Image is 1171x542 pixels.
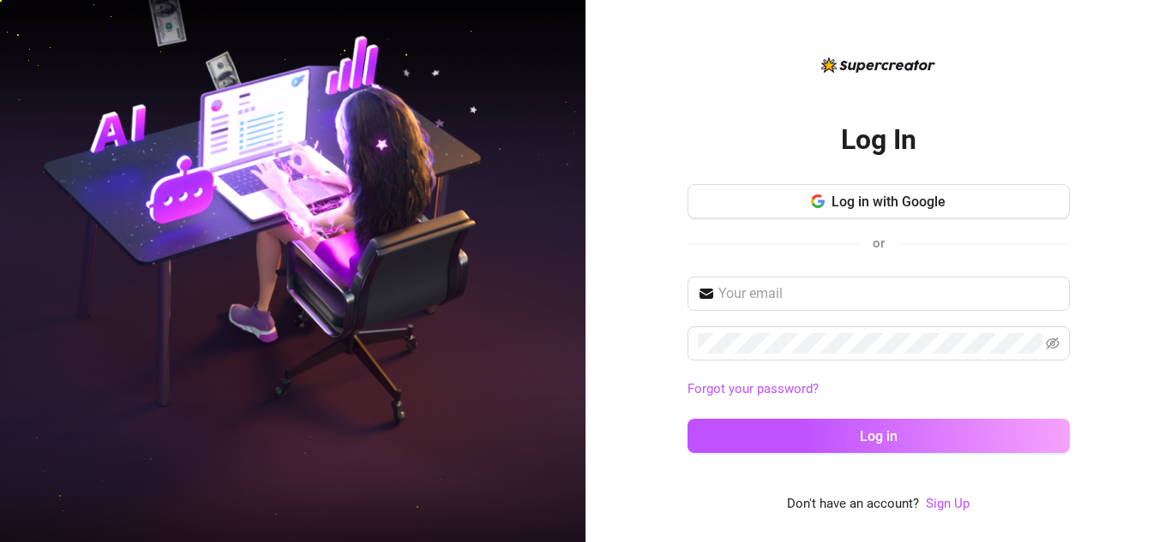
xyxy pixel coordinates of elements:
span: or [873,235,885,251]
button: Log in with Google [688,184,1070,218]
a: Forgot your password? [688,381,819,396]
a: Sign Up [926,496,970,511]
h2: Log In [841,122,916,158]
span: eye-invisible [1046,337,1060,350]
span: Log in [860,428,898,444]
span: Log in with Google [832,194,946,210]
a: Forgot your password? [688,379,1070,400]
span: Don't have an account? [787,494,919,515]
img: logo-BBDzfeDw.svg [821,57,935,73]
input: Your email [718,283,1060,304]
button: Log in [688,419,1070,453]
a: Sign Up [926,494,970,515]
